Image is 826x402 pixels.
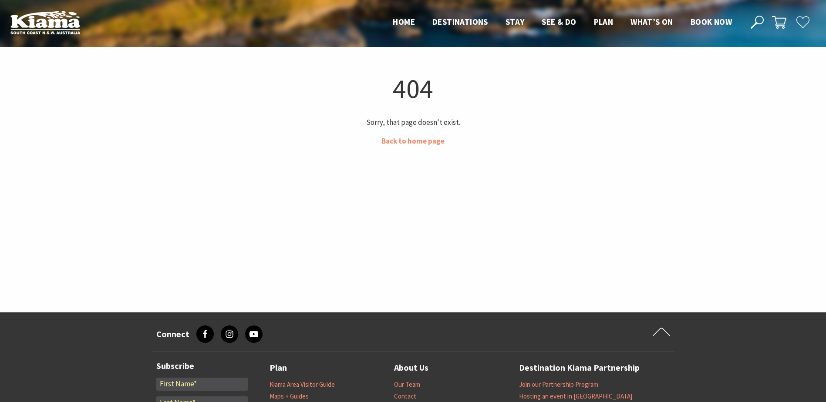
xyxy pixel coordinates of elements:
[381,136,445,146] a: Back to home page
[155,71,671,106] h1: 404
[10,10,80,34] img: Kiama Logo
[394,361,428,375] a: About Us
[270,380,335,389] a: Kiama Area Visitor Guide
[394,392,416,401] a: Contact
[519,361,640,375] a: Destination Kiama Partnership
[156,329,189,339] h3: Connect
[542,17,576,27] span: See & Do
[630,17,673,27] span: What’s On
[432,17,488,27] span: Destinations
[270,392,309,401] a: Maps + Guides
[519,380,598,389] a: Join our Partnership Program
[519,392,632,401] a: Hosting an event in [GEOGRAPHIC_DATA]
[155,117,671,128] p: Sorry, that page doesn't exist.
[156,361,248,371] h3: Subscribe
[156,378,248,391] input: First Name*
[691,17,732,27] span: Book now
[394,380,420,389] a: Our Team
[506,17,525,27] span: Stay
[393,17,415,27] span: Home
[594,17,614,27] span: Plan
[384,15,741,30] nav: Main Menu
[270,361,287,375] a: Plan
